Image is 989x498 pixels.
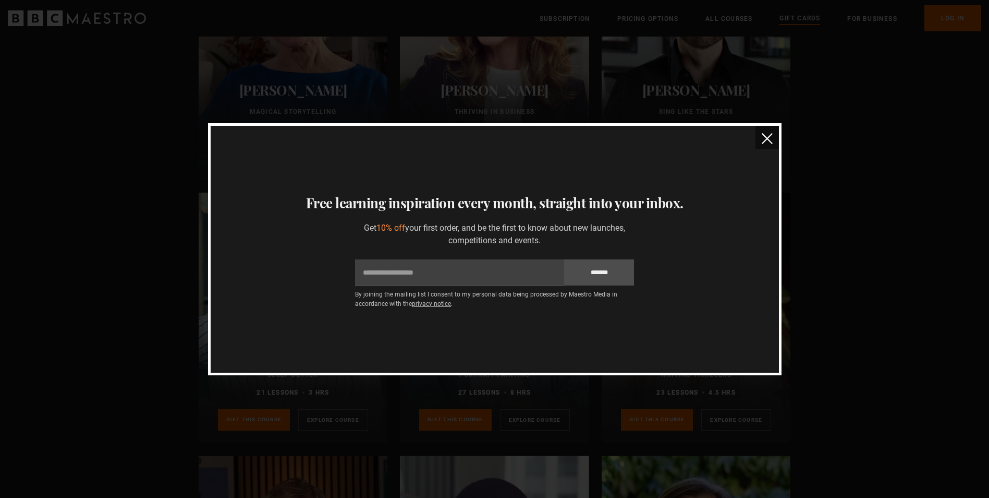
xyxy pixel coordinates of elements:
[412,300,451,307] a: privacy notice
[355,222,634,247] p: Get your first order, and be the first to know about new launches, competitions and events.
[376,223,405,233] span: 10% off
[755,126,779,149] button: close
[355,290,634,309] p: By joining the mailing list I consent to my personal data being processed by Maestro Media in acc...
[223,193,766,214] h3: Free learning inspiration every month, straight into your inbox.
